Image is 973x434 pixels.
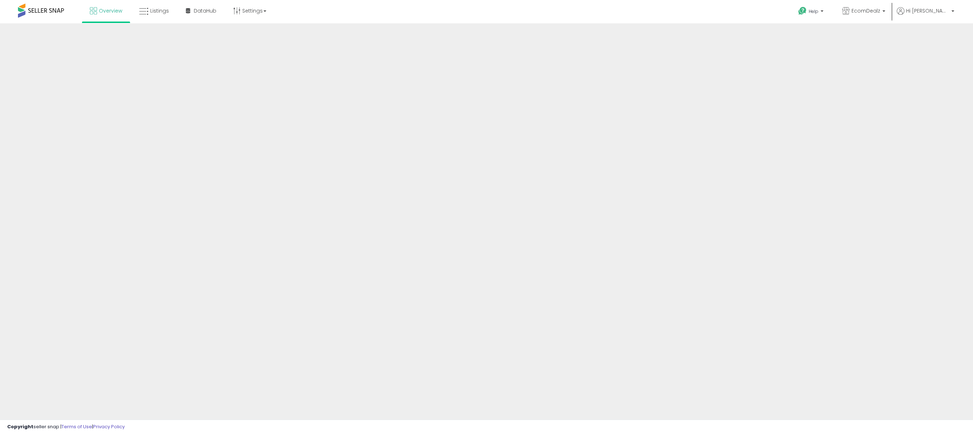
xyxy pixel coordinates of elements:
[150,7,169,14] span: Listings
[906,7,949,14] span: Hi [PERSON_NAME]
[897,7,954,23] a: Hi [PERSON_NAME]
[809,8,818,14] span: Help
[194,7,216,14] span: DataHub
[852,7,880,14] span: EcomDealz
[798,6,807,15] i: Get Help
[99,7,122,14] span: Overview
[793,1,831,23] a: Help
